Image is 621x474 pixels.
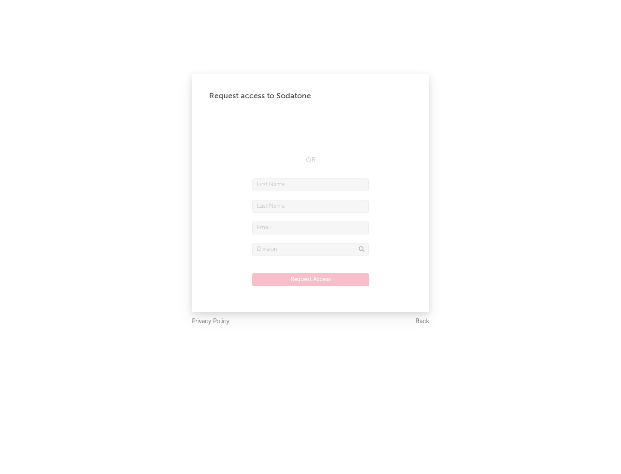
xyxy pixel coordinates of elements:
div: Request access to Sodatone [209,91,412,101]
a: Privacy Policy [192,316,229,327]
button: Request Access [252,273,369,286]
a: Back [416,316,429,327]
input: Email [252,221,369,234]
input: First Name [252,178,369,191]
div: OR [252,155,369,165]
input: Division [252,243,369,256]
input: Last Name [252,200,369,213]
